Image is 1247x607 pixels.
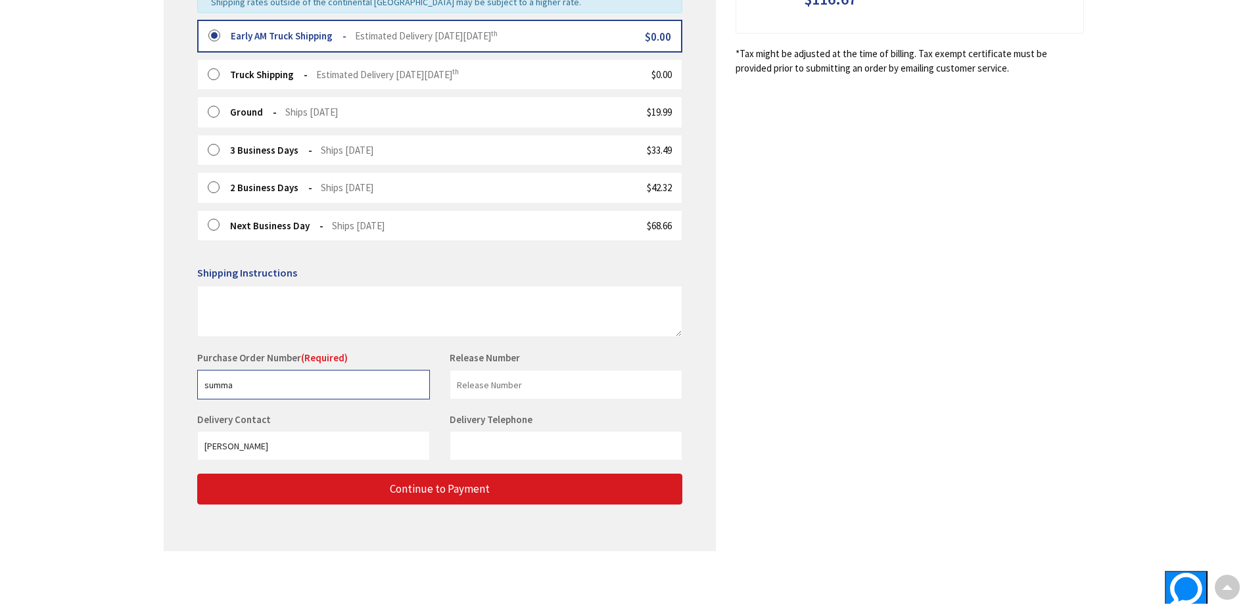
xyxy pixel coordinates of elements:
span: Shipping Instructions [197,266,297,279]
strong: Ground [230,106,277,118]
strong: Next Business Day [230,219,323,232]
label: Delivery Contact [197,413,274,426]
span: (Required) [301,351,348,364]
span: Continue to Payment [390,482,490,496]
: *Tax might be adjusted at the time of billing. Tax exempt certificate must be provided prior to s... [736,47,1084,75]
input: Release Number [450,370,682,399]
sup: th [491,29,498,38]
span: Estimated Delivery [DATE][DATE] [355,30,498,42]
input: Purchase Order Number [197,370,430,399]
strong: 2 Business Days [230,181,312,194]
span: $0.00 [645,30,671,44]
span: $0.00 [651,68,672,81]
span: Ships [DATE] [321,181,373,194]
span: $42.32 [647,181,672,194]
span: Ships [DATE] [285,106,338,118]
strong: 3 Business Days [230,144,312,156]
label: Delivery Telephone [450,413,536,426]
label: Release Number [450,351,520,365]
button: Continue to Payment [197,474,682,505]
span: $19.99 [647,106,672,118]
strong: Truck Shipping [230,68,308,81]
strong: Early AM Truck Shipping [231,30,346,42]
sup: th [452,67,459,76]
span: Ships [DATE] [332,219,385,232]
span: Estimated Delivery [DATE][DATE] [316,68,459,81]
span: $68.66 [647,219,672,232]
label: Purchase Order Number [197,351,348,365]
span: Ships [DATE] [321,144,373,156]
span: $33.49 [647,144,672,156]
iframe: Opens a widget where you can find more information [1119,571,1208,604]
